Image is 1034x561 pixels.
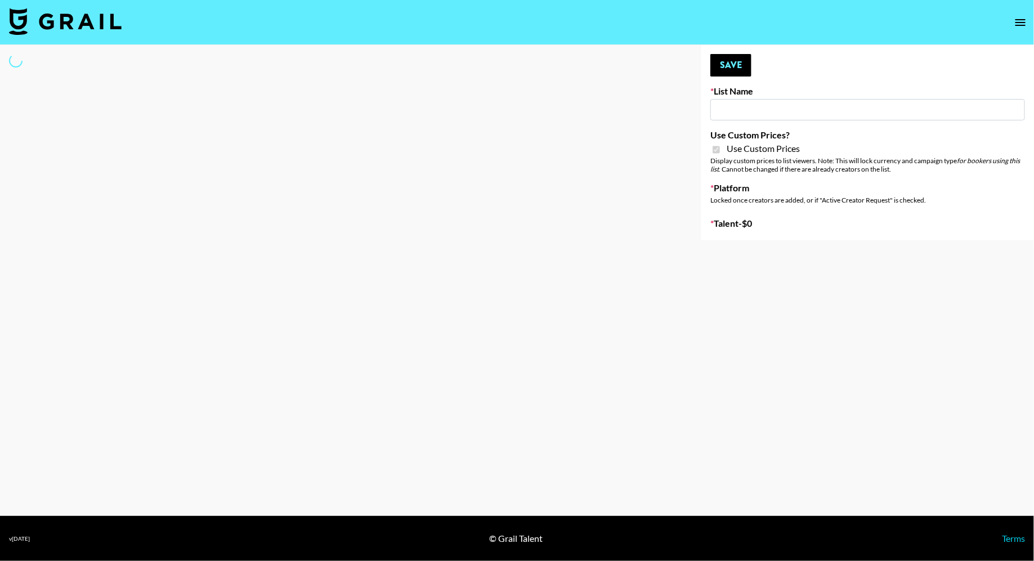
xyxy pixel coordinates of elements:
button: open drawer [1009,11,1032,34]
div: Display custom prices to list viewers. Note: This will lock currency and campaign type . Cannot b... [710,156,1025,173]
img: Grail Talent [9,8,122,35]
label: Use Custom Prices? [710,129,1025,141]
label: Talent - $ 0 [710,218,1025,229]
a: Terms [1002,533,1025,544]
label: Platform [710,182,1025,194]
label: List Name [710,86,1025,97]
span: Use Custom Prices [727,143,800,154]
button: Save [710,54,751,77]
div: Locked once creators are added, or if "Active Creator Request" is checked. [710,196,1025,204]
div: © Grail Talent [489,533,543,544]
em: for bookers using this list [710,156,1020,173]
div: v [DATE] [9,535,30,542]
